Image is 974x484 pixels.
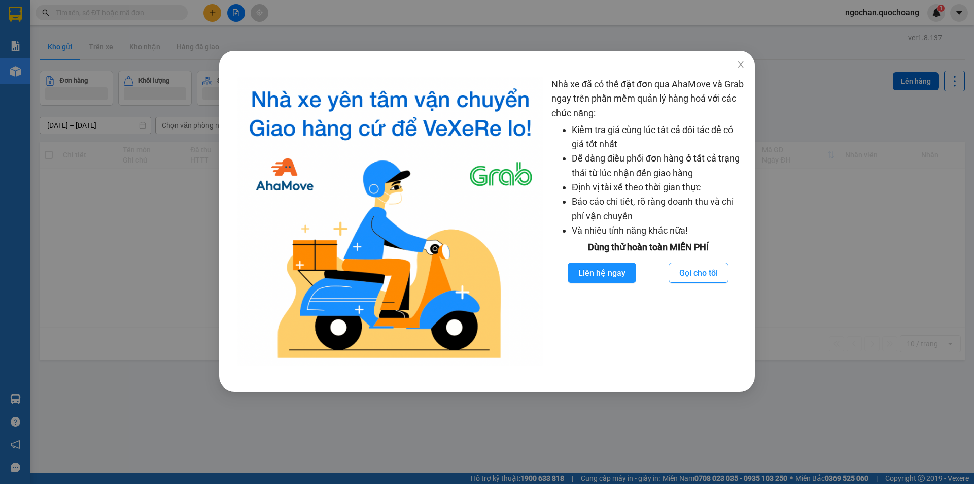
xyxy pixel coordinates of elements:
img: logo [237,77,543,366]
li: Báo cáo chi tiết, rõ ràng doanh thu và chi phí vận chuyển [572,195,745,223]
li: Dễ dàng điều phối đơn hàng ở tất cả trạng thái từ lúc nhận đến giao hàng [572,151,745,180]
button: Gọi cho tôi [669,263,728,283]
div: Dùng thử hoàn toàn MIỄN PHÍ [551,240,745,254]
li: Và nhiều tính năng khác nữa! [572,223,745,238]
li: Kiểm tra giá cùng lúc tất cả đối tác để có giá tốt nhất [572,123,745,152]
span: Liên hệ ngay [578,267,625,279]
button: Close [726,51,755,79]
button: Liên hệ ngay [568,263,636,283]
span: close [737,60,745,69]
li: Định vị tài xế theo thời gian thực [572,180,745,195]
span: Gọi cho tôi [679,267,718,279]
div: Nhà xe đã có thể đặt đơn qua AhaMove và Grab ngay trên phần mềm quản lý hàng hoá với các chức năng: [551,77,745,366]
